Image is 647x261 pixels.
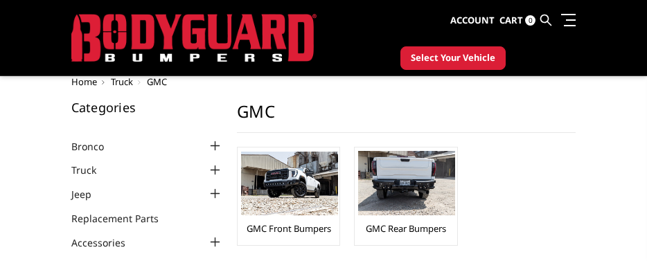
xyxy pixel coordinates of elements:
a: GMC Rear Bumpers [366,222,446,235]
a: Truck [71,163,114,177]
span: 0 [525,15,535,26]
h5: Categories [71,101,224,114]
a: Accessories [71,235,143,250]
a: Account [450,2,495,39]
a: Replacement Parts [71,211,176,226]
h1: GMC [237,101,576,133]
span: Select Your Vehicle [411,51,495,65]
a: Home [71,75,97,88]
a: Bronco [71,139,121,154]
a: Truck [111,75,133,88]
a: GMC Front Bumpers [247,222,331,235]
a: Cart 0 [499,2,535,39]
span: Account [450,14,495,26]
button: Select Your Vehicle [400,46,506,70]
span: Cart [499,14,523,26]
img: BODYGUARD BUMPERS [71,14,317,62]
span: GMC [147,75,167,88]
a: Jeep [71,187,109,201]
